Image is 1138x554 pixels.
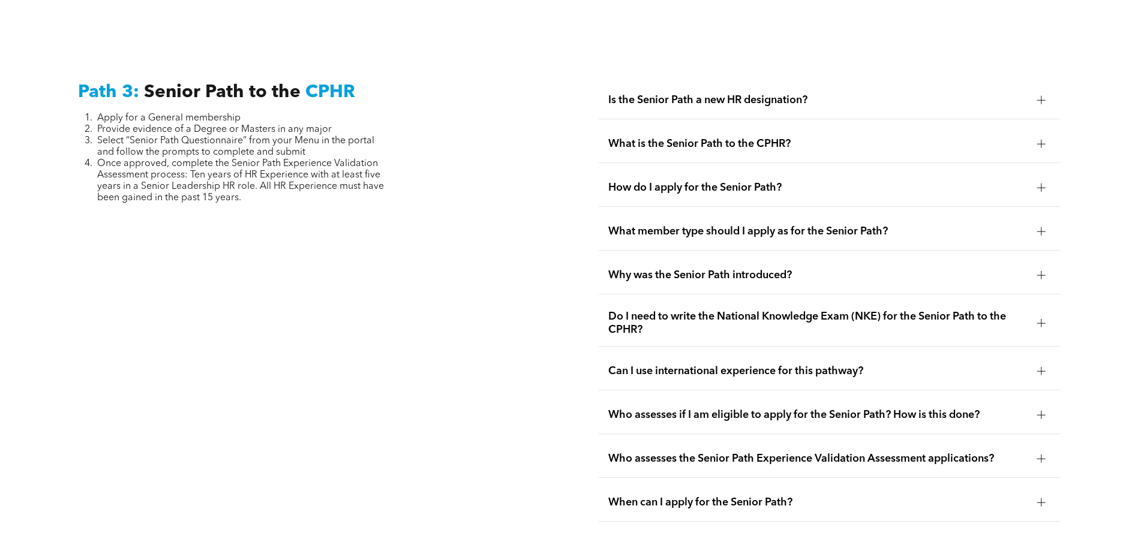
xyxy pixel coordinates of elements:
[608,452,1028,465] span: Who assesses the Senior Path Experience Validation Assessment applications?
[97,136,374,157] span: Select “Senior Path Questionnaire” from your Menu in the portal and follow the prompts to complet...
[608,269,1028,282] span: Why was the Senior Path introduced?
[97,125,332,134] span: Provide evidence of a Degree or Masters in any major
[144,83,301,101] span: Senior Path to the
[608,408,1028,421] span: Who assesses if I am eligible to apply for the Senior Path? How is this done?
[97,113,241,123] span: Apply for a General membership
[608,94,1028,107] span: Is the Senior Path a new HR designation?
[608,365,1028,378] span: Can I use international experience for this pathway?
[78,83,139,101] span: Path 3:
[608,225,1028,238] span: What member type should I apply as for the Senior Path?
[305,83,355,101] span: CPHR
[608,181,1028,194] span: How do I apply for the Senior Path?
[97,159,384,203] span: Once approved, complete the Senior Path Experience Validation Assessment process: Ten years of HR...
[608,137,1028,150] span: What is the Senior Path to the CPHR?
[608,496,1028,509] span: When can I apply for the Senior Path?
[608,310,1028,336] span: Do I need to write the National Knowledge Exam (NKE) for the Senior Path to the CPHR?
